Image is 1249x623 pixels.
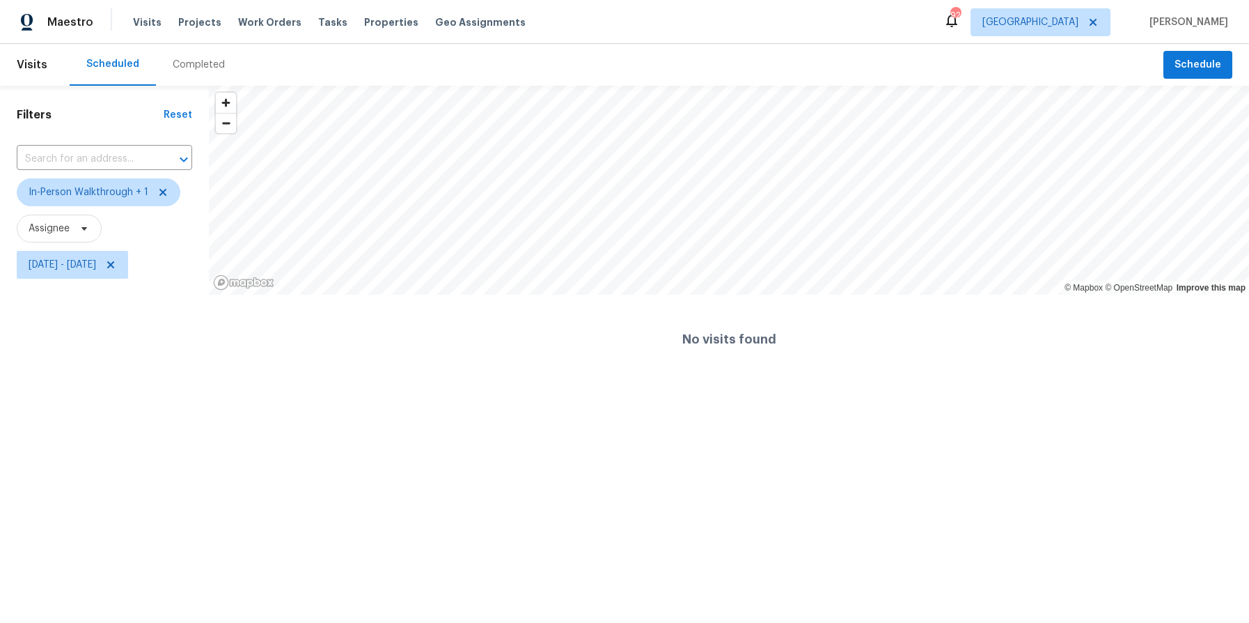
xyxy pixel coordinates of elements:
h1: Filters [17,108,164,122]
button: Schedule [1163,51,1232,79]
a: Improve this map [1177,283,1246,293]
span: Properties [364,15,418,29]
div: Scheduled [86,57,139,71]
span: Visits [133,15,162,29]
a: OpenStreetMap [1105,283,1172,293]
input: Search for an address... [17,148,153,170]
span: Maestro [47,15,93,29]
span: Work Orders [238,15,301,29]
div: 92 [950,8,960,22]
canvas: Map [209,86,1249,295]
span: Visits [17,49,47,80]
button: Open [174,150,194,169]
button: Zoom in [216,93,236,113]
span: Zoom out [216,114,236,133]
div: Reset [164,108,192,122]
div: Completed [173,58,225,72]
span: [PERSON_NAME] [1144,15,1228,29]
span: Geo Assignments [435,15,526,29]
a: Mapbox [1065,283,1103,293]
span: Tasks [318,17,347,27]
span: Assignee [29,222,70,236]
span: [DATE] - [DATE] [29,258,96,272]
button: Zoom out [216,113,236,133]
h4: No visits found [682,332,776,346]
a: Mapbox homepage [213,275,274,291]
span: In-Person Walkthrough + 1 [29,185,148,199]
span: [GEOGRAPHIC_DATA] [982,15,1078,29]
span: Projects [178,15,221,29]
span: Schedule [1175,56,1221,74]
